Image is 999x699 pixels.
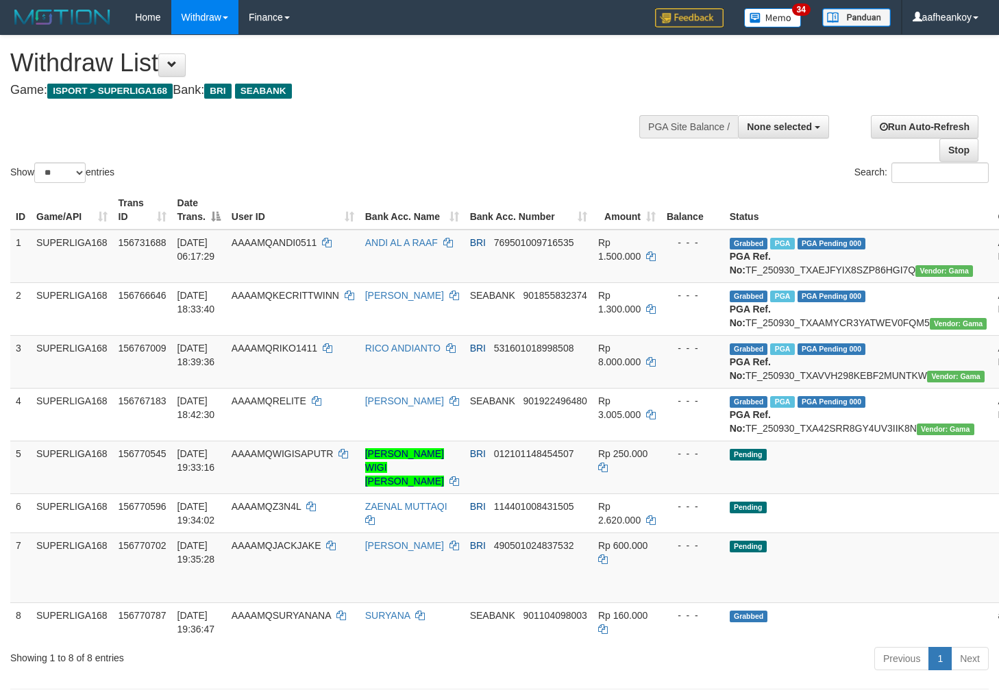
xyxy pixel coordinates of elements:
[470,501,486,512] span: BRI
[10,162,114,183] label: Show entries
[871,115,978,138] a: Run Auto-Refresh
[177,540,215,565] span: [DATE] 19:35:28
[724,335,993,388] td: TF_250930_TXAVVH298KEBF2MUNTKW
[915,265,973,277] span: Vendor URL: https://trx31.1velocity.biz
[232,448,334,459] span: AAAAMQWIGISAPUTR
[598,343,641,367] span: Rp 8.000.000
[365,501,447,512] a: ZAENAL MUTTAQI
[494,343,574,354] span: Copy 531601018998508 to clipboard
[730,304,771,328] b: PGA Ref. No:
[730,396,768,408] span: Grabbed
[770,343,794,355] span: Marked by aafheankoy
[470,610,515,621] span: SEABANK
[365,237,438,248] a: ANDI AL A RAAF
[770,291,794,302] span: Marked by aafheankoy
[822,8,891,27] img: panduan.png
[593,191,661,230] th: Amount: activate to sort column ascending
[232,343,317,354] span: AAAAMQRIKO1411
[177,237,215,262] span: [DATE] 06:17:29
[172,191,226,230] th: Date Trans.: activate to sort column descending
[798,343,866,355] span: PGA Pending
[598,237,641,262] span: Rp 1.500.000
[792,3,811,16] span: 34
[598,610,647,621] span: Rp 160.000
[470,290,515,301] span: SEABANK
[365,610,410,621] a: SURYANA
[34,162,86,183] select: Showentries
[928,647,952,670] a: 1
[494,237,574,248] span: Copy 769501009716535 to clipboard
[667,341,719,355] div: - - -
[730,502,767,513] span: Pending
[10,230,31,283] td: 1
[730,356,771,381] b: PGA Ref. No:
[10,49,652,77] h1: Withdraw List
[10,282,31,335] td: 2
[177,343,215,367] span: [DATE] 18:39:36
[31,335,113,388] td: SUPERLIGA168
[10,7,114,27] img: MOTION_logo.png
[177,290,215,315] span: [DATE] 18:33:40
[494,448,574,459] span: Copy 012101148454507 to clipboard
[523,395,587,406] span: Copy 901922496480 to clipboard
[770,396,794,408] span: Marked by aafheankoy
[470,395,515,406] span: SEABANK
[47,84,173,99] span: ISPORT > SUPERLIGA168
[10,84,652,97] h4: Game: Bank:
[523,610,587,621] span: Copy 901104098003 to clipboard
[724,282,993,335] td: TF_250930_TXAAMYCR3YATWEV0FQM5
[232,540,321,551] span: AAAAMQJACKJAKE
[204,84,231,99] span: BRI
[598,448,647,459] span: Rp 250.000
[177,610,215,635] span: [DATE] 19:36:47
[232,395,306,406] span: AAAAMQRELITE
[235,84,292,99] span: SEABANK
[730,449,767,461] span: Pending
[365,343,441,354] a: RICO ANDIANTO
[667,609,719,622] div: - - -
[494,540,574,551] span: Copy 490501024837532 to clipboard
[667,539,719,552] div: - - -
[10,493,31,532] td: 6
[470,448,486,459] span: BRI
[738,115,829,138] button: None selected
[523,290,587,301] span: Copy 901855832374 to clipboard
[470,540,486,551] span: BRI
[465,191,593,230] th: Bank Acc. Number: activate to sort column ascending
[31,441,113,493] td: SUPERLIGA168
[854,162,989,183] label: Search:
[31,493,113,532] td: SUPERLIGA168
[119,237,166,248] span: 156731688
[494,501,574,512] span: Copy 114401008431505 to clipboard
[798,291,866,302] span: PGA Pending
[10,388,31,441] td: 4
[730,251,771,275] b: PGA Ref. No:
[177,501,215,526] span: [DATE] 19:34:02
[10,441,31,493] td: 5
[365,448,444,487] a: [PERSON_NAME] WIGI [PERSON_NAME]
[939,138,978,162] a: Stop
[747,121,812,132] span: None selected
[470,343,486,354] span: BRI
[360,191,465,230] th: Bank Acc. Name: activate to sort column ascending
[917,424,974,435] span: Vendor URL: https://trx31.1velocity.biz
[10,335,31,388] td: 3
[730,238,768,249] span: Grabbed
[730,541,767,552] span: Pending
[598,395,641,420] span: Rp 3.005.000
[31,230,113,283] td: SUPERLIGA168
[119,540,166,551] span: 156770702
[232,610,331,621] span: AAAAMQSURYANANA
[891,162,989,183] input: Search:
[798,238,866,249] span: PGA Pending
[730,291,768,302] span: Grabbed
[744,8,802,27] img: Button%20Memo.svg
[667,394,719,408] div: - - -
[232,501,301,512] span: AAAAMQZ3N4L
[730,611,768,622] span: Grabbed
[667,500,719,513] div: - - -
[770,238,794,249] span: Marked by aafromsomean
[226,191,360,230] th: User ID: activate to sort column ascending
[177,395,215,420] span: [DATE] 18:42:30
[232,290,339,301] span: AAAAMQKECRITTWINN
